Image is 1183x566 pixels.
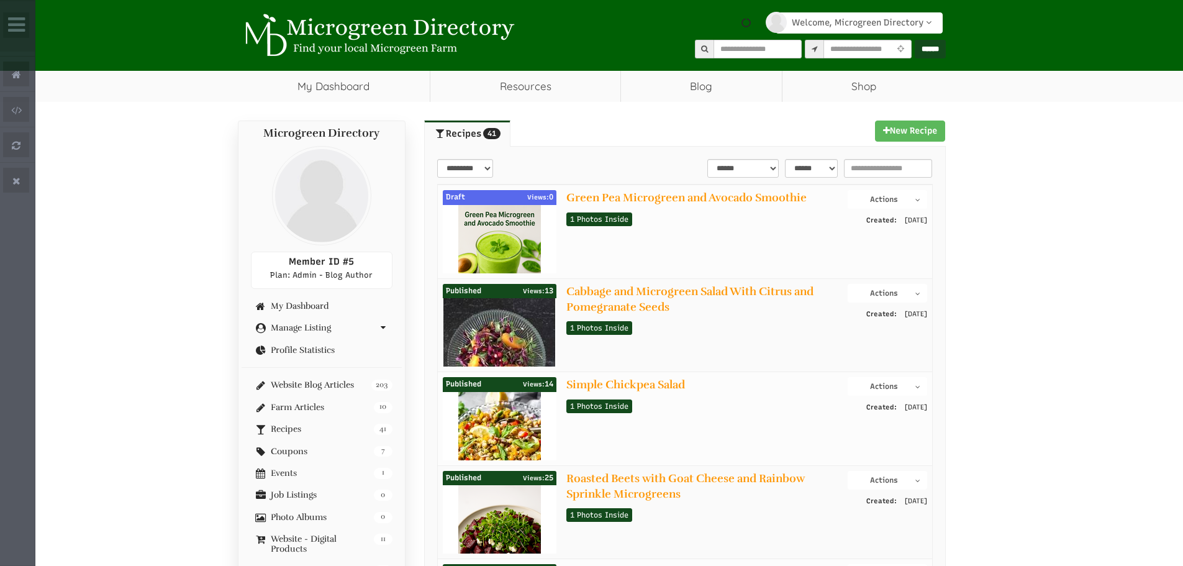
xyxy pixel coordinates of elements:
[866,215,897,226] span: Created:
[238,71,430,102] a: My Dashboard
[251,468,392,478] a: 1 Events
[443,377,556,392] div: Published
[437,159,493,178] select: select-1
[785,159,838,178] select: statusFilter-1
[458,392,541,516] img: a8e87077c34d1c2d88bacb1bbf121f35
[527,193,549,201] span: Views:
[251,513,392,522] a: 0 Photo Albums
[374,446,392,457] span: 7
[527,191,553,204] span: 0
[289,256,354,267] span: Member ID #5
[875,121,945,142] a: New Recipe
[523,287,545,295] span: Views:
[483,128,501,139] span: 41
[899,496,927,507] span: [DATE]
[848,284,927,303] button: Actions
[251,403,392,412] a: 10 Farm Articles
[371,380,392,391] span: 203
[443,471,556,486] div: Published
[899,309,927,320] span: [DATE]
[424,121,510,147] a: Recipes41
[251,301,392,311] a: My Dashboard
[251,323,392,332] a: Manage Listing
[523,378,553,391] span: 14
[251,534,392,554] a: 11 Website - Digital Products
[523,474,545,482] span: Views:
[566,212,632,226] a: 1 Photos Inside
[894,45,907,53] i: Use Current Location
[566,378,685,391] a: Simple Chickpea Salad
[430,71,620,102] a: Resources
[566,191,807,204] a: Green Pea Microgreen and Avocado Smoothie
[251,490,392,500] a: 0 Job Listings
[374,512,392,523] span: 0
[272,146,371,245] img: profile profile holder
[251,345,392,355] a: Profile Statistics
[251,424,392,434] a: 41 Recipes
[374,490,392,501] span: 0
[566,399,632,413] a: 1 Photos Inside
[443,284,556,299] div: Published
[251,127,392,140] h4: Microgreen Directory
[443,298,555,422] img: 24b419ce8948b243b36250790bafc2e1
[776,12,943,34] a: Welcome, Microgreen Directory
[621,71,782,102] a: Blog
[374,468,392,479] span: 1
[374,424,392,435] span: 41
[866,309,897,320] span: Created:
[523,285,553,298] span: 13
[848,377,927,396] button: Actions
[8,15,25,35] i: Wide Admin Panel
[566,321,632,335] a: 1 Photos Inside
[848,471,927,490] button: Actions
[238,14,517,57] img: Microgreen Directory
[566,508,632,522] a: 1 Photos Inside
[848,190,927,209] button: Actions
[374,534,392,545] span: 11
[866,402,897,413] span: Created:
[782,71,946,102] a: Shop
[251,380,392,390] a: 203 Website Blog Articles
[270,270,373,280] span: Plan: Admin - Blog Author
[523,472,553,485] span: 25
[443,190,556,205] div: Draft
[458,205,541,329] img: 95f4a1c233ef94f32150c8036fb4ab24
[374,402,392,413] span: 10
[707,159,779,178] select: sortFilter-1
[866,496,897,507] span: Created:
[899,215,927,226] span: [DATE]
[566,472,805,501] a: Roasted Beets with Goat Cheese and Rainbow Sprinkle Microgreens
[251,447,392,456] a: 7 Coupons
[523,380,545,388] span: Views:
[566,285,814,314] a: Cabbage and Microgreen Salad With Citrus and Pomegranate Seeds
[899,402,927,413] span: [DATE]
[766,12,787,33] img: profile profile holder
